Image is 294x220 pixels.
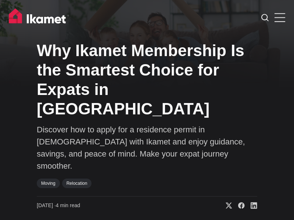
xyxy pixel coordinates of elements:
[37,202,56,208] span: [DATE] ∙
[37,124,257,172] p: Discover how to apply for a residence permit in [DEMOGRAPHIC_DATA] with Ikamet and enjoy guidance...
[245,202,257,209] a: Share on Linkedin
[9,8,69,27] img: Ikamet home
[37,179,60,188] a: Moving
[62,179,92,188] a: Relocation
[37,202,80,209] time: 4 min read
[232,202,245,209] a: Share on Facebook
[220,202,232,209] a: Share on X
[37,41,257,118] h1: Why Ikamet Membership Is the Smartest Choice for Expats in [GEOGRAPHIC_DATA]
